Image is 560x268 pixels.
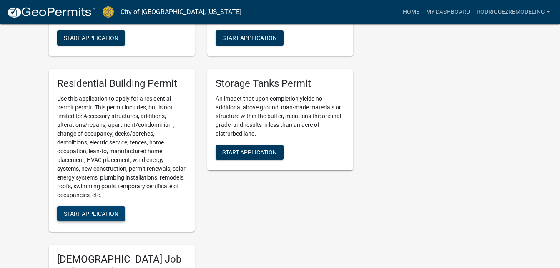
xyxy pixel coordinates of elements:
[216,78,345,90] h5: Storage Tanks Permit
[57,30,125,46] button: Start Application
[121,5,241,19] a: City of [GEOGRAPHIC_DATA], [US_STATE]
[216,94,345,138] p: An impact that upon completion yields no additional above ground, man-made materials or structure...
[473,4,553,20] a: RodriguezRemodeling
[216,30,284,46] button: Start Application
[399,4,423,20] a: Home
[103,6,114,18] img: City of Jeffersonville, Indiana
[57,78,186,90] h5: Residential Building Permit
[57,94,186,200] p: Use this application to apply for a residential permit permit. This permit includes, but is not l...
[64,210,118,217] span: Start Application
[423,4,473,20] a: My Dashboard
[222,34,277,41] span: Start Application
[64,34,118,41] span: Start Application
[222,149,277,156] span: Start Application
[216,145,284,160] button: Start Application
[57,206,125,221] button: Start Application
